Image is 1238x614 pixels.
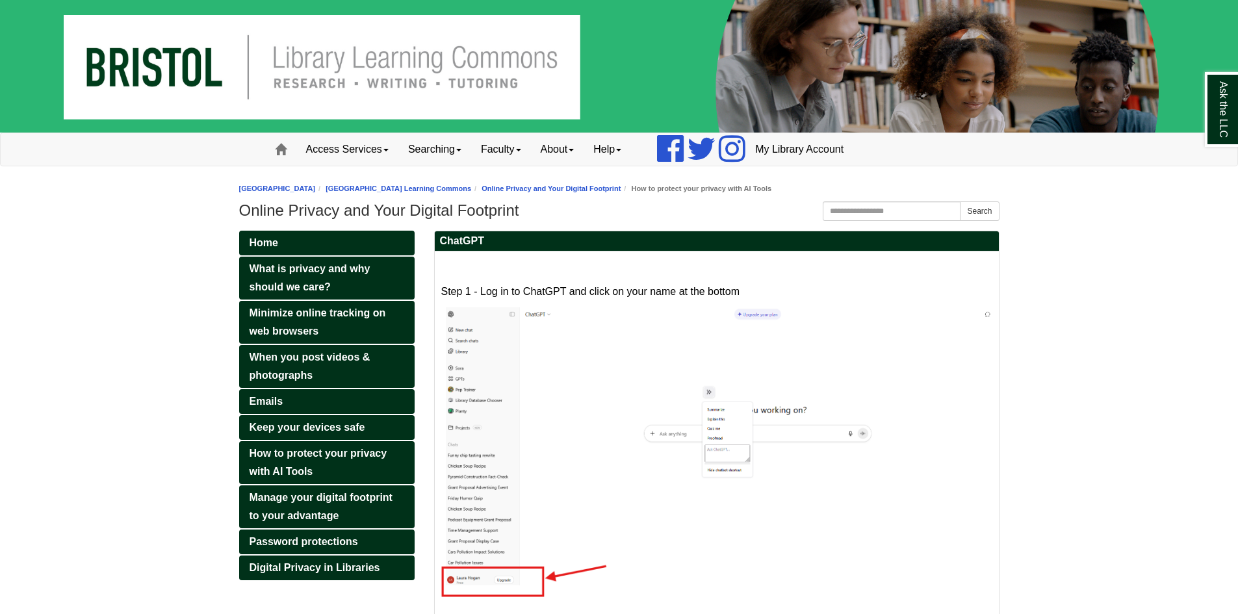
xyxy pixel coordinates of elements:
[239,185,316,192] a: [GEOGRAPHIC_DATA]
[531,133,584,166] a: About
[250,396,283,407] span: Emails
[250,237,278,248] span: Home
[239,201,999,220] h1: Online Privacy and Your Digital Footprint
[471,133,531,166] a: Faculty
[239,345,415,388] a: When you post videos & photographs
[621,183,771,195] li: How to protect your privacy with AI Tools
[250,422,365,433] span: Keep your devices safe
[250,492,393,521] span: Manage your digital footprint to your advantage
[250,448,387,477] span: How to protect your privacy with AI Tools
[239,183,999,195] nav: breadcrumb
[584,133,631,166] a: Help
[474,286,740,297] span: - Log in to ChatGPT and click on your name at the bottom
[960,201,999,221] button: Search
[250,263,370,292] span: What is privacy and why should we care?
[239,556,415,580] a: Digital Privacy in Libraries
[441,286,471,297] span: Step 1
[745,133,853,166] a: My Library Account
[239,231,415,255] a: Home
[239,441,415,484] a: How to protect your privacy with AI Tools
[326,185,471,192] a: [GEOGRAPHIC_DATA] Learning Commons
[239,231,415,580] div: Guide Pages
[250,536,358,547] span: Password protections
[250,307,386,337] span: Minimize online tracking on web browsers
[250,352,370,381] span: When you post videos & photographs
[296,133,398,166] a: Access Services
[239,485,415,528] a: Manage your digital footprint to your advantage
[435,231,999,251] h2: ChatGPT
[239,415,415,440] a: Keep your devices safe
[250,562,380,573] span: Digital Privacy in Libraries
[239,389,415,414] a: Emails
[239,530,415,554] a: Password protections
[398,133,471,166] a: Searching
[239,257,415,300] a: What is privacy and why should we care?
[239,301,415,344] a: Minimize online tracking on web browsers
[482,185,621,192] a: Online Privacy and Your Digital Footprint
